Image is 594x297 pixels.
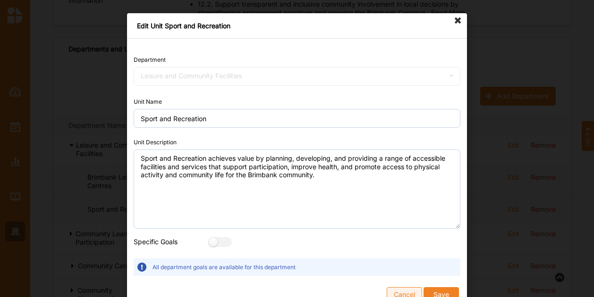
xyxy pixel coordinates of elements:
[134,109,460,128] input: Enter name
[134,56,166,64] label: Department
[127,13,467,39] div: Edit Unit Sport and Recreation
[153,263,456,271] p: All department goals are available for this department
[134,98,162,106] label: Unit Name
[141,73,242,79] div: Leisure and Community Facilities
[134,139,177,146] label: Unit Description
[134,149,460,229] textarea: Sport and Recreation achieves value by planning, developing, and providing a range of accessible ...
[134,238,202,246] label: Specific Goals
